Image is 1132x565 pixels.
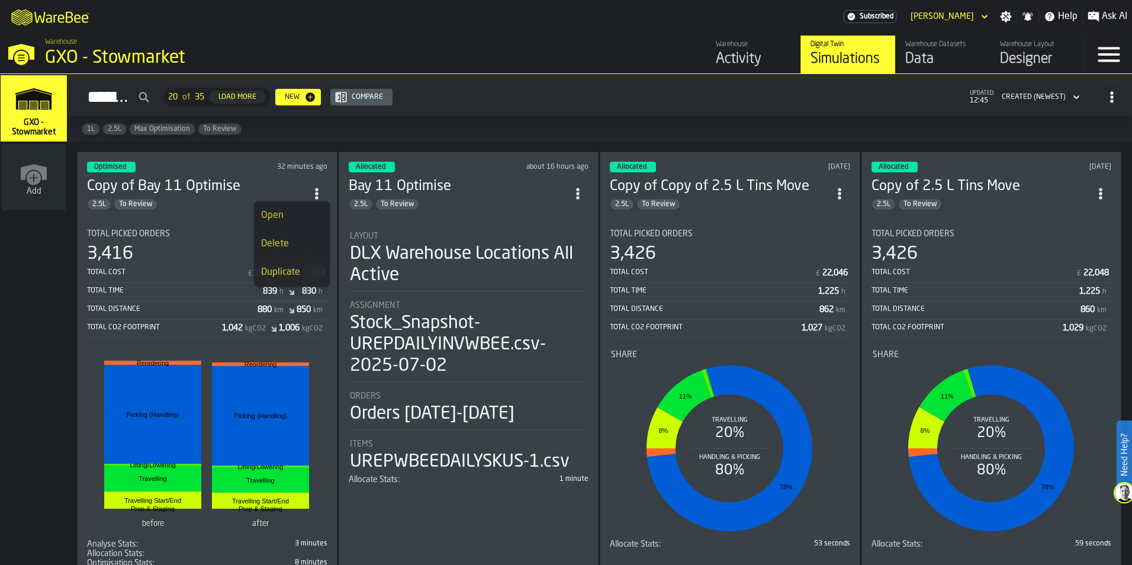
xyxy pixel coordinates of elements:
span: To Review [376,200,419,208]
div: 1 minute [404,475,589,483]
div: Total Distance [610,305,819,313]
div: stat-Allocate Stats: [871,540,1112,549]
div: stat-Total Picked Orders [610,229,850,338]
span: Orders [350,391,381,401]
span: 2.5L [88,200,111,208]
span: Total Picked Orders [610,229,693,239]
div: Warehouse [716,40,791,49]
a: link-to-/wh/i/1f322264-80fa-4175-88bb-566e6213dfa5/simulations [1,75,67,144]
li: dropdown-item [254,258,330,287]
div: 3,426 [871,243,918,265]
div: Simulations [811,50,886,69]
span: To Review [899,200,941,208]
a: link-to-/wh/i/1f322264-80fa-4175-88bb-566e6213dfa5/data [895,36,990,73]
div: Title [871,229,1112,239]
div: Title [611,350,849,359]
div: Total CO2 Footprint [87,323,222,332]
div: Delete [261,237,323,251]
div: Title [350,439,588,449]
div: Stat Value [302,287,316,296]
span: updated: [970,90,995,97]
span: km [313,306,323,314]
span: Assignment [350,301,400,310]
div: Total Cost [87,268,246,277]
div: Open [261,208,323,223]
span: h [841,288,845,296]
div: Stat Value [819,305,834,314]
div: Digital Twin [811,40,886,49]
div: status-3 2 [349,162,395,172]
div: 3,426 [610,243,656,265]
div: Stock_Snapshot-UREPDAILYINVWBEE.csv-2025-07-02 [350,313,588,377]
div: Title [350,232,588,241]
div: Title [350,301,588,310]
span: Warehouse [45,38,77,46]
div: Title [349,475,400,484]
span: 2.5L [872,200,895,208]
section: card-SimulationDashboardCard-allocated [610,220,850,549]
span: km [274,306,284,314]
span: Allocated [879,163,908,171]
span: GXO - Stowmarket [5,118,62,137]
div: Title [610,229,850,239]
div: Updated: 09/06/2025, 09:57:47 Created: 09/06/2025, 09:55:57 [754,163,850,171]
h3: Copy of Bay 11 Optimise [87,177,306,196]
span: Help [1058,9,1078,24]
text: after [252,519,269,528]
div: stat-Share [873,350,1111,537]
div: Duplicate [261,265,323,280]
div: ButtonLoadMore-Load More-Prev-First-Last [159,88,275,107]
div: stat-Total Picked Orders [871,229,1112,338]
div: Stat Value [822,268,848,278]
span: Subscribed [860,12,893,21]
div: 3 minutes [143,540,327,548]
ul: dropdown-menu [254,201,330,287]
div: Title [87,549,144,558]
h2: button-Simulations [67,74,1132,116]
h3: Copy of 2.5 L Tins Move [871,177,1091,196]
span: Ask AI [1102,9,1127,24]
div: Title [871,540,922,549]
div: Warehouse Layout [1000,40,1075,49]
label: button-toggle-Settings [995,11,1017,23]
span: km [1097,306,1107,314]
div: Stat Value [1063,323,1083,333]
h3: Bay 11 Optimise [349,177,568,196]
span: 20 [168,92,178,102]
div: Menu Subscription [844,10,896,23]
div: Stat Value [279,323,300,333]
div: Title [87,540,138,549]
div: Updated: 17/08/2025, 21:02:20 Created: 03/07/2025, 15:27:19 [493,163,588,171]
span: To Review [637,200,680,208]
label: button-toggle-Notifications [1017,11,1038,23]
span: Allocate Stats: [610,540,661,549]
span: £ [816,269,820,278]
div: Data [905,50,980,69]
span: kgCO2 [302,325,323,333]
a: link-to-/wh/new [2,144,66,213]
span: Add [27,187,41,196]
a: link-to-/wh/i/1f322264-80fa-4175-88bb-566e6213dfa5/feed/ [706,36,800,73]
div: stat-Assignment [350,301,588,382]
span: Total Picked Orders [87,229,170,239]
div: stat-Orders [350,391,588,430]
div: DLX Warehouse Locations All Active [350,243,588,286]
div: stat-Layout [350,232,588,291]
span: Analyse Stats: [87,540,138,549]
button: button-Load More [209,91,266,104]
div: status-3 2 [87,162,136,172]
div: Copy of Copy of 2.5 L Tins Move [610,177,829,196]
div: stat-Items [350,439,588,473]
span: kgCO2 [1086,325,1107,333]
div: Title [87,229,327,239]
div: Total Time [871,287,1080,295]
div: Stat Value [222,323,243,333]
div: Updated: 30/05/2025, 15:42:16 Created: 30/05/2025, 15:40:51 [1015,163,1111,171]
label: button-toggle-Menu [1085,36,1132,73]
